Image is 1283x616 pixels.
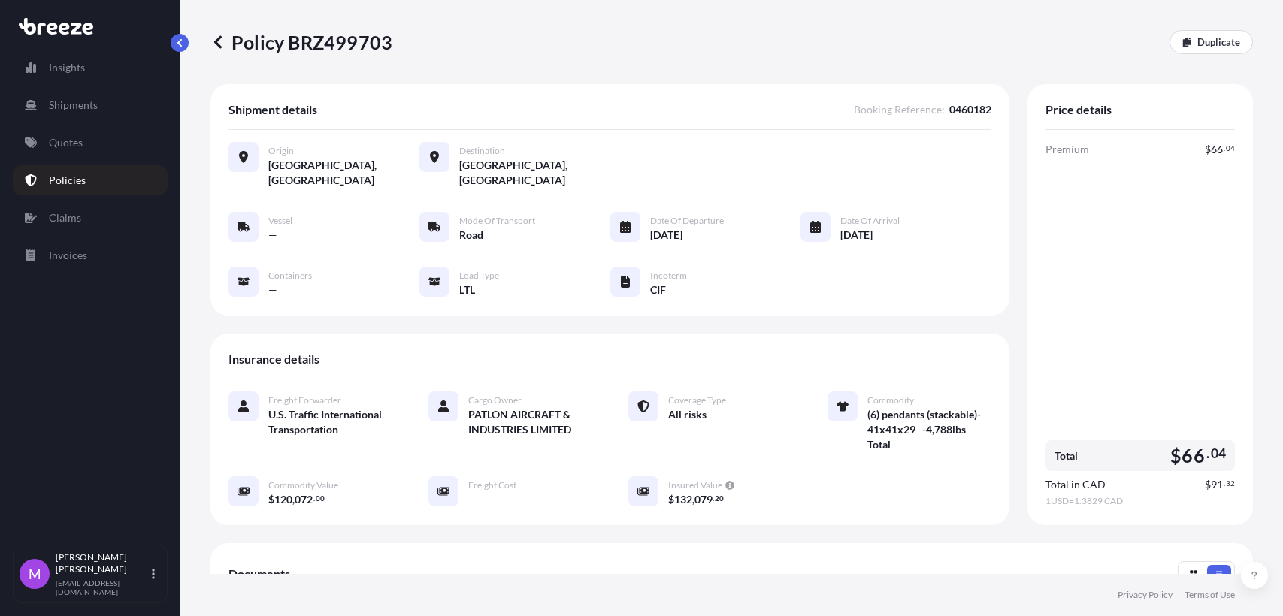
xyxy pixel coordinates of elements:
span: 072 [295,494,313,505]
span: 120 [274,494,292,505]
span: LTL [459,282,475,297]
span: . [1224,146,1225,151]
span: Booking Reference : [854,102,945,117]
span: 04 [1226,146,1235,151]
span: 0460182 [949,102,991,117]
p: Policies [49,173,86,188]
a: Terms of Use [1185,589,1235,601]
span: 00 [316,496,325,501]
p: [EMAIL_ADDRESS][DOMAIN_NAME] [56,578,149,596]
span: 20 [715,496,724,501]
span: Coverage Type [668,394,726,406]
span: . [1224,481,1225,486]
span: M [29,566,41,581]
span: Vessel [268,215,292,227]
p: Quotes [49,135,83,150]
span: All risks [668,407,707,422]
span: 132 [674,494,692,505]
span: , [692,494,694,505]
a: Privacy Policy [1118,589,1173,601]
span: — [268,228,277,243]
p: Claims [49,210,81,225]
span: Commodity [867,394,914,406]
span: . [713,496,714,501]
p: Duplicate [1197,35,1240,50]
span: Freight Forwarder [268,394,341,406]
span: U.S. Traffic International Transportation [268,407,392,437]
span: Commodity Value [268,479,338,491]
span: 66 [1211,144,1223,155]
span: 91 [1211,479,1223,490]
span: — [468,492,477,507]
p: Policy BRZ499703 [210,30,392,54]
span: Insured Value [668,479,722,491]
a: Shipments [13,90,168,120]
span: (6) pendants (stackable)- 41x41x29 -4,788lbs Total [867,407,991,452]
span: 32 [1226,481,1235,486]
span: [GEOGRAPHIC_DATA], [GEOGRAPHIC_DATA] [268,158,419,188]
p: Shipments [49,98,98,113]
span: Shipment details [228,102,317,117]
span: Origin [268,145,294,157]
span: Load Type [459,270,499,282]
span: $ [1205,144,1211,155]
span: Destination [459,145,505,157]
span: — [268,282,277,297]
span: , [292,494,295,505]
span: 66 [1182,446,1204,465]
span: Mode of Transport [459,215,535,227]
span: Cargo Owner [468,394,522,406]
a: Insights [13,53,168,83]
span: [DATE] [650,228,682,243]
a: Claims [13,203,168,233]
span: 1 USD = 1.3829 CAD [1045,495,1235,507]
a: Invoices [13,240,168,270]
span: PATLON AIRCRAFT & INDUSTRIES LIMITED [468,407,592,437]
a: Quotes [13,128,168,158]
span: Price details [1045,102,1112,117]
span: 04 [1211,449,1226,458]
span: Freight Cost [468,479,516,491]
span: . [1206,449,1209,458]
span: 079 [694,494,713,505]
span: Premium [1045,142,1089,157]
span: Insurance details [228,352,319,367]
p: [PERSON_NAME] [PERSON_NAME] [56,551,149,575]
span: . [313,496,315,501]
span: $ [268,494,274,505]
p: Invoices [49,248,87,263]
span: $ [1205,479,1211,490]
span: CIF [650,282,666,297]
span: Containers [268,270,312,282]
a: Duplicate [1170,30,1253,54]
span: Total in CAD [1045,477,1106,492]
span: $ [668,494,674,505]
span: Date of Departure [650,215,724,227]
span: [GEOGRAPHIC_DATA], [GEOGRAPHIC_DATA] [459,158,610,188]
span: [DATE] [840,228,873,243]
a: Policies [13,165,168,195]
span: Road [459,228,483,243]
span: Total [1055,448,1078,464]
span: $ [1170,446,1182,465]
span: Date of Arrival [840,215,900,227]
span: Incoterm [650,270,687,282]
p: Insights [49,60,85,75]
span: Documents [228,566,290,581]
